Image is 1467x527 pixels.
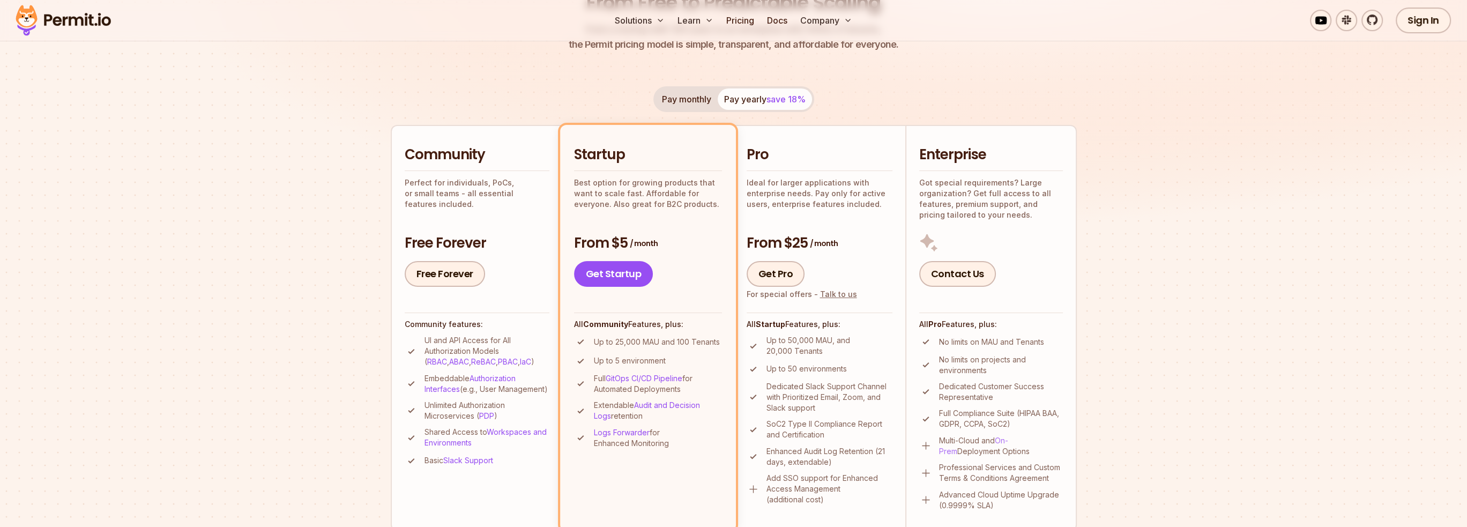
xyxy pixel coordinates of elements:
a: Logs Forwarder [594,428,650,437]
a: ABAC [449,357,469,366]
a: RBAC [427,357,447,366]
p: Enhanced Audit Log Retention (21 days, extendable) [766,446,892,467]
a: Slack Support [443,456,493,465]
h2: Enterprise [919,145,1063,165]
strong: Community [583,320,628,329]
a: Get Pro [747,261,805,287]
p: for Enhanced Monitoring [594,427,722,449]
button: Pay monthly [656,88,718,110]
p: Unlimited Authorization Microservices ( ) [425,400,549,421]
span: / month [630,238,658,249]
a: PBAC [498,357,518,366]
p: Up to 50,000 MAU, and 20,000 Tenants [766,335,892,357]
a: Sign In [1396,8,1451,33]
h2: Community [405,145,549,165]
h3: From $5 [574,234,722,253]
p: Got special requirements? Large organization? Get full access to all features, premium support, a... [919,177,1063,220]
p: Embeddable (e.g., User Management) [425,373,549,395]
a: Pricing [722,10,758,31]
img: Permit logo [11,2,116,39]
a: ReBAC [471,357,496,366]
h4: All Features, plus: [919,319,1063,330]
strong: Startup [756,320,785,329]
p: Full for Automated Deployments [594,373,722,395]
div: For special offers - [747,289,857,300]
a: Audit and Decision Logs [594,400,700,420]
p: Up to 50 environments [766,363,847,374]
a: GitOps CI/CD Pipeline [606,374,682,383]
p: Professional Services and Custom Terms & Conditions Agreement [939,462,1063,484]
a: Talk to us [820,290,857,299]
p: Perfect for individuals, PoCs, or small teams - all essential features included. [405,177,549,210]
p: Up to 25,000 MAU and 100 Tenants [594,337,720,347]
a: Authorization Interfaces [425,374,516,394]
p: No limits on MAU and Tenants [939,337,1044,347]
h3: Free Forever [405,234,549,253]
a: PDP [479,411,494,420]
a: On-Prem [939,436,1008,456]
p: Dedicated Customer Success Representative [939,381,1063,403]
a: Docs [763,10,792,31]
p: Advanced Cloud Uptime Upgrade (0.9999% SLA) [939,489,1063,511]
a: Free Forever [405,261,485,287]
button: Company [796,10,857,31]
h2: Pro [747,145,892,165]
span: / month [810,238,838,249]
p: Shared Access to [425,427,549,448]
p: SoC2 Type II Compliance Report and Certification [766,419,892,440]
p: Extendable retention [594,400,722,421]
p: Ideal for larger applications with enterprise needs. Pay only for active users, enterprise featur... [747,177,892,210]
p: Add SSO support for Enhanced Access Management (additional cost) [766,473,892,505]
h3: From $25 [747,234,892,253]
p: Best option for growing products that want to scale fast. Affordable for everyone. Also great for... [574,177,722,210]
p: Basic [425,455,493,466]
h4: Community features: [405,319,549,330]
p: Dedicated Slack Support Channel with Prioritized Email, Zoom, and Slack support [766,381,892,413]
p: Up to 5 environment [594,355,666,366]
p: Multi-Cloud and Deployment Options [939,435,1063,457]
h2: Startup [574,145,722,165]
p: UI and API Access for All Authorization Models ( , , , , ) [425,335,549,367]
button: Learn [673,10,718,31]
p: Full Compliance Suite (HIPAA BAA, GDPR, CCPA, SoC2) [939,408,1063,429]
a: IaC [520,357,531,366]
h4: All Features, plus: [747,319,892,330]
button: Solutions [610,10,669,31]
a: Get Startup [574,261,653,287]
a: Contact Us [919,261,996,287]
h4: All Features, plus: [574,319,722,330]
strong: Pro [928,320,942,329]
p: No limits on projects and environments [939,354,1063,376]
